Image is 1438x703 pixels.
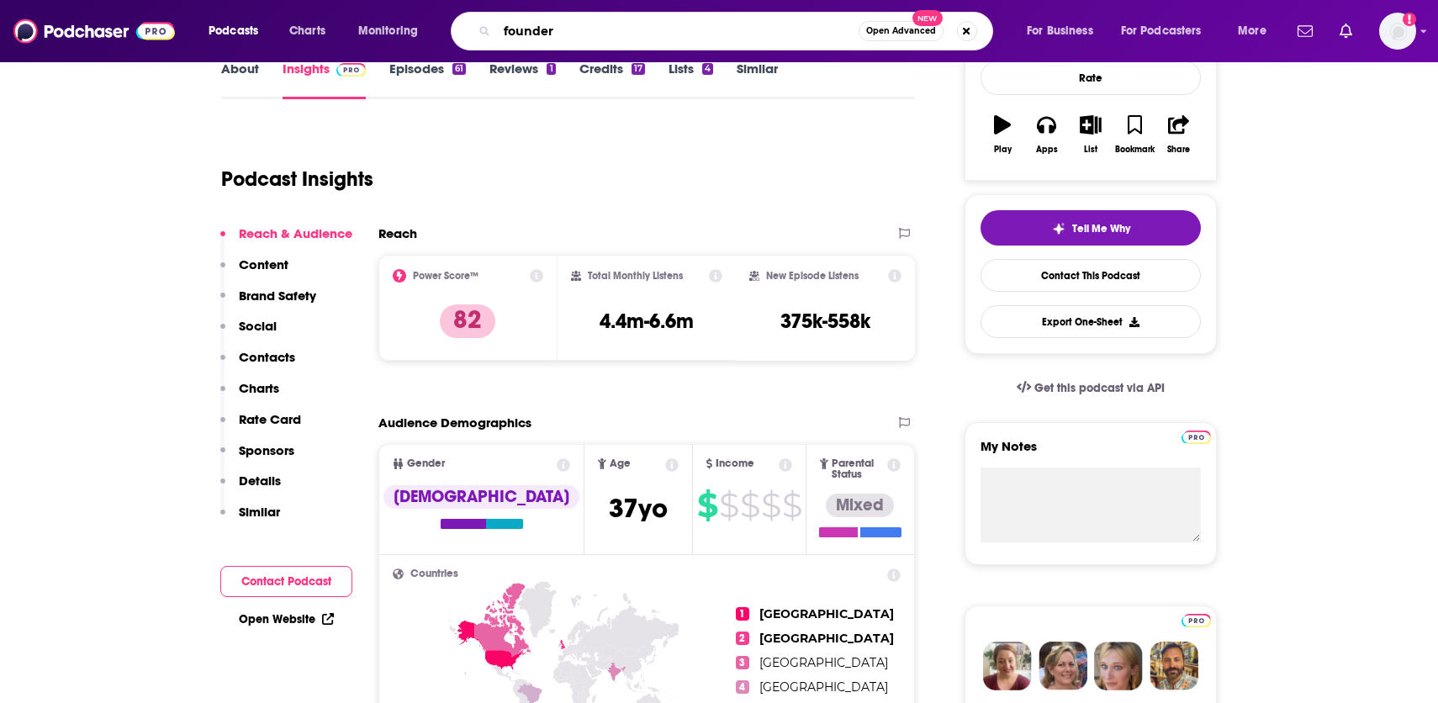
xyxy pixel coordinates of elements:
button: Bookmark [1113,104,1156,165]
p: Charts [239,380,279,396]
button: Sponsors [220,442,294,473]
label: My Notes [981,438,1201,468]
button: Open AdvancedNew [859,21,944,41]
input: Search podcasts, credits, & more... [497,18,859,45]
div: List [1084,145,1097,155]
span: Age [610,458,631,469]
p: Sponsors [239,442,294,458]
span: More [1238,19,1266,43]
p: Rate Card [239,411,301,427]
span: Open Advanced [866,27,936,35]
div: Share [1167,145,1190,155]
button: Reach & Audience [220,225,352,256]
div: Rate [981,61,1201,95]
button: Apps [1024,104,1068,165]
div: 17 [632,63,645,75]
img: Podchaser Pro [1182,431,1211,444]
span: New [912,10,943,26]
button: Charts [220,380,279,411]
div: Bookmark [1115,145,1155,155]
span: Countries [410,568,458,579]
span: For Podcasters [1121,19,1202,43]
a: Show notifications dropdown [1291,17,1319,45]
h2: Power Score™ [413,270,478,282]
button: open menu [197,18,280,45]
a: Charts [278,18,336,45]
img: Podchaser Pro [336,63,366,77]
button: Play [981,104,1024,165]
a: Pro website [1182,611,1211,627]
button: Social [220,318,277,349]
button: Export One-Sheet [981,305,1201,338]
div: Mixed [826,494,894,517]
img: User Profile [1379,13,1416,50]
h2: Reach [378,225,417,241]
span: $ [782,492,801,519]
span: Parental Status [832,458,885,480]
span: Income [716,458,754,469]
span: [GEOGRAPHIC_DATA] [759,606,894,621]
span: $ [740,492,759,519]
span: [GEOGRAPHIC_DATA] [759,655,888,670]
button: Share [1157,104,1201,165]
span: 4 [736,680,749,694]
img: Jon Profile [1150,642,1198,690]
span: 1 [736,607,749,621]
h2: Total Monthly Listens [588,270,683,282]
button: Show profile menu [1379,13,1416,50]
div: 1 [547,63,555,75]
img: Jules Profile [1094,642,1143,690]
h2: New Episode Listens [766,270,859,282]
img: tell me why sparkle [1052,222,1065,235]
button: Brand Safety [220,288,316,319]
p: Reach & Audience [239,225,352,241]
span: [GEOGRAPHIC_DATA] [759,631,894,646]
button: Similar [220,504,280,535]
button: Content [220,256,288,288]
button: tell me why sparkleTell Me Why [981,210,1201,246]
p: Brand Safety [239,288,316,304]
p: 82 [440,304,495,338]
button: Contacts [220,349,295,380]
h3: 4.4m-6.6m [600,309,694,334]
span: $ [697,492,717,519]
a: Episodes61 [389,61,466,99]
button: open menu [1015,18,1114,45]
a: Show notifications dropdown [1333,17,1359,45]
div: Search podcasts, credits, & more... [467,12,1009,50]
div: Apps [1036,145,1058,155]
div: 4 [702,63,713,75]
span: [GEOGRAPHIC_DATA] [759,679,888,695]
span: 37 yo [609,492,668,525]
span: $ [719,492,738,519]
span: 2 [736,632,749,645]
a: Similar [737,61,778,99]
a: About [221,61,259,99]
h3: 375k-558k [780,309,870,334]
span: Charts [289,19,325,43]
span: Monitoring [358,19,418,43]
a: Contact This Podcast [981,259,1201,292]
a: Reviews1 [489,61,555,99]
p: Similar [239,504,280,520]
button: open menu [346,18,440,45]
span: Podcasts [209,19,258,43]
span: 3 [736,656,749,669]
div: 61 [452,63,466,75]
button: open menu [1226,18,1287,45]
img: Barbara Profile [1039,642,1087,690]
div: [DEMOGRAPHIC_DATA] [383,485,579,509]
svg: Add a profile image [1403,13,1416,26]
button: Details [220,473,281,504]
a: Credits17 [579,61,645,99]
button: Rate Card [220,411,301,442]
img: Podchaser Pro [1182,614,1211,627]
img: Podchaser - Follow, Share and Rate Podcasts [13,15,175,47]
button: List [1069,104,1113,165]
span: Get this podcast via API [1034,381,1165,395]
span: Gender [407,458,445,469]
a: Lists4 [669,61,713,99]
span: $ [761,492,780,519]
button: open menu [1110,18,1226,45]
